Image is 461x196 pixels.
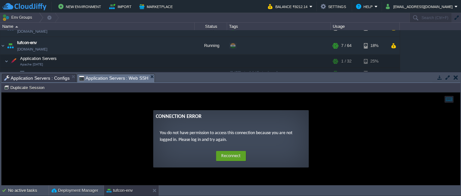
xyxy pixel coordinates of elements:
div: 25% [364,68,385,78]
a: Application ServersApache [DATE] [19,56,58,61]
div: 18% [364,37,385,54]
div: Name [1,23,194,30]
div: Connection Error [154,20,305,28]
span: Application Servers [19,56,58,61]
button: Deployment Manager [52,187,98,194]
img: AMDAwAAAACH5BAEAAAAALAAAAAABAAEAAAICRAEAOw== [0,37,6,54]
button: Marketplace [139,3,175,10]
img: AMDAwAAAACH5BAEAAAAALAAAAAABAAEAAAICRAEAOw== [17,68,27,78]
button: Env Groups [2,13,34,22]
a: tufcon-env [17,40,37,46]
img: CloudJiffy [2,3,46,11]
button: Import [109,3,133,10]
img: AMDAwAAAACH5BAEAAAAALAAAAAABAAEAAAICRAEAOw== [5,55,8,68]
span: 208560 [27,70,58,76]
button: New Environment [58,3,103,10]
a: [DOMAIN_NAME] [17,28,47,35]
p: You do not have permission to access this connection because you are not logged in. Please log in... [158,37,301,51]
div: 25% [364,55,385,68]
button: Reconnect [214,58,244,69]
span: Apache [DATE] [20,63,43,66]
button: [EMAIL_ADDRESS][DOMAIN_NAME] [386,3,455,10]
button: Settings [321,3,348,10]
span: Application Servers : Configs [4,74,70,82]
div: Status [195,23,227,30]
button: Duplicate Session [4,85,46,90]
a: Node ID:208560 [27,70,58,76]
button: Help [356,3,375,10]
a: [DOMAIN_NAME] [17,46,47,52]
div: Tags [227,23,330,30]
span: Application Servers : Web SSH [79,74,149,82]
img: AMDAwAAAACH5BAEAAAAALAAAAAABAAEAAAICRAEAOw== [15,26,18,28]
div: 7 / 64 [341,37,352,54]
span: Node ID: [27,71,44,75]
img: AMDAwAAAACH5BAEAAAAALAAAAAABAAEAAAICRAEAOw== [9,55,18,68]
img: AMDAwAAAACH5BAEAAAAALAAAAAABAAEAAAICRAEAOw== [14,68,17,78]
div: Usage [331,23,399,30]
div: 1 / 32 [341,55,352,68]
span: [DATE]-php-8.2.17-almalinux-9 [230,71,278,75]
div: 1 / 32 [341,68,350,78]
button: tufcon-env [107,187,133,194]
img: AMDAwAAAACH5BAEAAAAALAAAAAABAAEAAAICRAEAOw== [6,37,15,54]
div: Running [195,37,227,54]
button: Balance ₹9212.14 [268,3,309,10]
div: No active tasks [8,185,49,196]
